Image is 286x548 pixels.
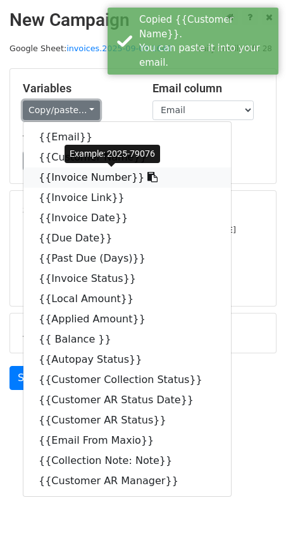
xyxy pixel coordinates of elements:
[23,350,231,370] a: {{Autopay Status}}
[23,167,231,188] a: {{Invoice Number}}
[23,390,231,410] a: {{Customer AR Status Date}}
[223,487,286,548] iframe: Chat Widget
[23,228,231,248] a: {{Due Date}}
[23,127,231,147] a: {{Email}}
[139,13,273,70] div: Copied {{Customer Name}}. You can paste it into your email.
[23,309,231,329] a: {{Applied Amount}}
[23,410,231,430] a: {{Customer AR Status}}
[9,9,277,31] h2: New Campaign
[23,147,231,167] a: {{Customer Name}}
[23,269,231,289] a: {{Invoice Status}}
[23,82,134,95] h5: Variables
[23,370,231,390] a: {{Customer Collection Status}}
[23,100,100,120] a: Copy/paste...
[23,188,231,208] a: {{Invoice Link}}
[9,366,51,390] a: Send
[152,82,263,95] h5: Email column
[23,208,231,228] a: {{Invoice Date}}
[23,289,231,309] a: {{Local Amount}}
[23,451,231,471] a: {{Collection Note: Note}}
[9,44,172,53] small: Google Sheet:
[23,329,231,350] a: {{ Balance }}
[66,44,172,53] a: invoices.2025-09-03.1640
[23,248,231,269] a: {{Past Due (Days)}}
[23,225,236,249] small: [EMAIL_ADDRESS][DOMAIN_NAME], [PERSON_NAME][DOMAIN_NAME][EMAIL_ADDRESS][DOMAIN_NAME]
[23,430,231,451] a: {{Email From Maxio}}
[23,471,231,491] a: {{Customer AR Manager}}
[65,145,160,163] div: Example: 2025-79076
